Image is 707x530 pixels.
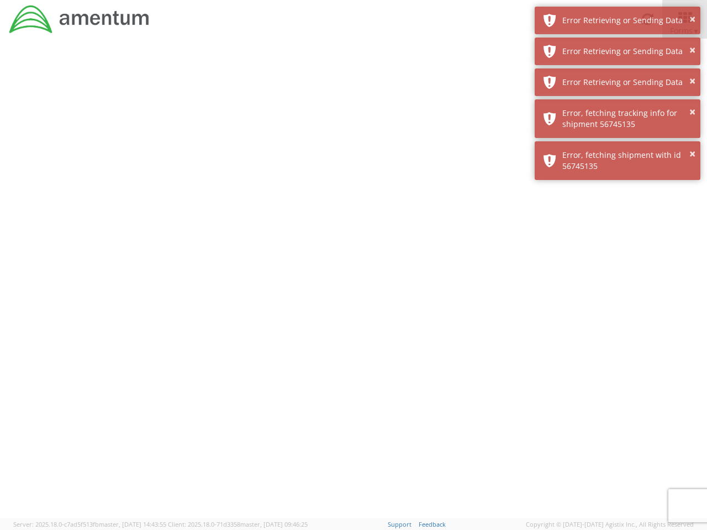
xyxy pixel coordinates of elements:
[562,46,692,57] div: Error Retrieving or Sending Data
[562,150,692,172] div: Error, fetching shipment with id 56745135
[526,520,694,529] span: Copyright © [DATE]-[DATE] Agistix Inc., All Rights Reserved
[388,520,411,528] a: Support
[419,520,446,528] a: Feedback
[8,4,151,35] img: dyn-intl-logo-049831509241104b2a82.png
[13,520,166,528] span: Server: 2025.18.0-c7ad5f513fb
[240,520,308,528] span: master, [DATE] 09:46:25
[562,77,692,88] div: Error Retrieving or Sending Data
[689,146,695,162] button: ×
[689,12,695,28] button: ×
[689,43,695,59] button: ×
[689,104,695,120] button: ×
[168,520,308,528] span: Client: 2025.18.0-71d3358
[562,108,692,130] div: Error, fetching tracking info for shipment 56745135
[99,520,166,528] span: master, [DATE] 14:43:55
[689,73,695,89] button: ×
[562,15,692,26] div: Error Retrieving or Sending Data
